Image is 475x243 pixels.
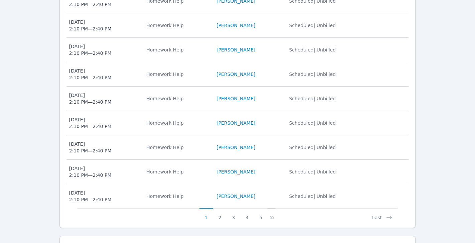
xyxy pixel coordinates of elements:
span: Scheduled | Unbilled [289,194,336,199]
div: Homework Help [146,46,208,53]
button: Last [367,208,398,221]
a: [PERSON_NAME] [216,144,255,151]
div: [DATE] 2:10 PM — 2:40 PM [69,19,112,32]
div: Homework Help [146,22,208,29]
tr: [DATE]2:10 PM—2:40 PMHomework Help[PERSON_NAME]Scheduled| Unbilled [66,135,409,160]
button: 1 [199,208,213,221]
div: [DATE] 2:10 PM — 2:40 PM [69,190,112,203]
button: 2 [213,208,227,221]
tr: [DATE]2:10 PM—2:40 PMHomework Help[PERSON_NAME]Scheduled| Unbilled [66,87,409,111]
span: Scheduled | Unbilled [289,120,336,126]
div: [DATE] 2:10 PM — 2:40 PM [69,68,112,81]
button: 5 [254,208,268,221]
div: Homework Help [146,120,208,126]
button: 3 [227,208,241,221]
span: Scheduled | Unbilled [289,23,336,28]
span: Scheduled | Unbilled [289,47,336,52]
div: Homework Help [146,71,208,78]
a: [PERSON_NAME] [216,168,255,175]
tr: [DATE]2:10 PM—2:40 PMHomework Help[PERSON_NAME]Scheduled| Unbilled [66,38,409,62]
a: [PERSON_NAME] [216,120,255,126]
tr: [DATE]2:10 PM—2:40 PMHomework Help[PERSON_NAME]Scheduled| Unbilled [66,160,409,184]
button: 4 [240,208,254,221]
div: Homework Help [146,193,208,200]
div: [DATE] 2:10 PM — 2:40 PM [69,141,112,154]
span: Scheduled | Unbilled [289,96,336,101]
a: [PERSON_NAME] [216,193,255,200]
a: [PERSON_NAME] [216,22,255,29]
tr: [DATE]2:10 PM—2:40 PMHomework Help[PERSON_NAME]Scheduled| Unbilled [66,13,409,38]
div: [DATE] 2:10 PM — 2:40 PM [69,92,112,105]
div: Homework Help [146,144,208,151]
a: [PERSON_NAME] [216,46,255,53]
span: Scheduled | Unbilled [289,72,336,77]
a: [PERSON_NAME] [216,71,255,78]
div: Homework Help [146,95,208,102]
span: Scheduled | Unbilled [289,145,336,150]
tr: [DATE]2:10 PM—2:40 PMHomework Help[PERSON_NAME]Scheduled| Unbilled [66,62,409,87]
div: [DATE] 2:10 PM — 2:40 PM [69,43,112,56]
span: Scheduled | Unbilled [289,169,336,174]
div: [DATE] 2:10 PM — 2:40 PM [69,116,112,130]
tr: [DATE]2:10 PM—2:40 PMHomework Help[PERSON_NAME]Scheduled| Unbilled [66,184,409,208]
tr: [DATE]2:10 PM—2:40 PMHomework Help[PERSON_NAME]Scheduled| Unbilled [66,111,409,135]
a: [PERSON_NAME] [216,95,255,102]
div: Homework Help [146,168,208,175]
div: [DATE] 2:10 PM — 2:40 PM [69,165,112,178]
